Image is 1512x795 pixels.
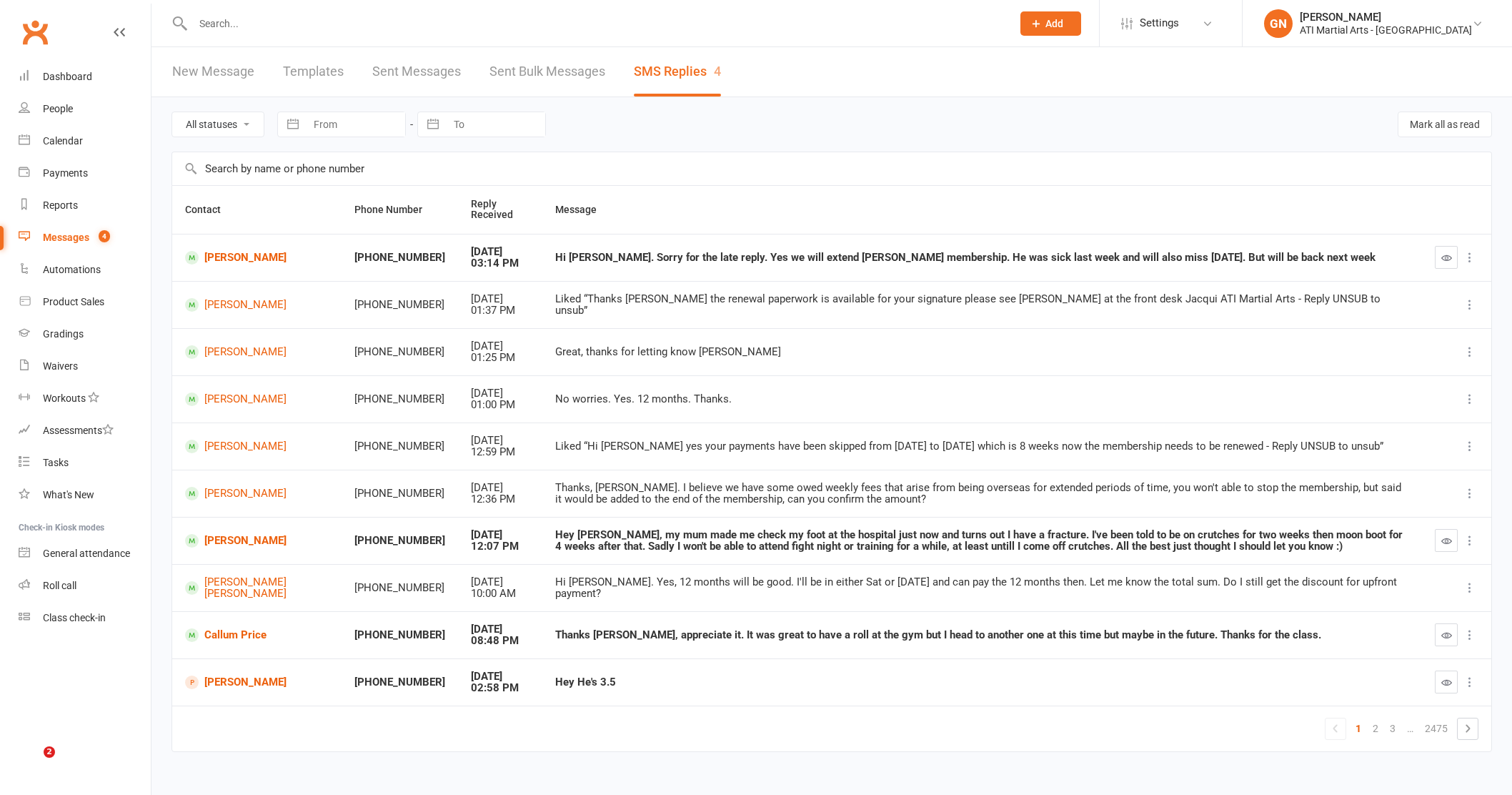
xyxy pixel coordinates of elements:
a: Reports [19,189,151,222]
a: Dashboard [19,61,151,93]
th: Message [542,186,1422,234]
a: Templates [283,47,344,97]
div: Hey He's 3.5 [555,676,1409,688]
div: Class check-in [43,612,106,623]
div: 01:00 PM [471,399,529,411]
a: [PERSON_NAME] [185,487,329,500]
div: Waivers [43,360,78,372]
span: 4 [99,230,110,242]
div: [PHONE_NUMBER] [354,440,445,453]
div: [DATE] [471,529,529,541]
a: Assessments [19,415,151,447]
div: Liked “Thanks [PERSON_NAME] the renewal paperwork is available for your signature please see [PER... [555,293,1409,317]
div: [DATE] [471,435,529,447]
input: Search by name or phone number [172,152,1491,185]
div: People [43,103,73,114]
a: Clubworx [17,14,53,50]
div: [PHONE_NUMBER] [354,676,445,688]
div: Liked “Hi [PERSON_NAME] yes your payments have been skipped from [DATE] to [DATE] which is 8 week... [555,440,1409,453]
div: Gradings [43,328,84,340]
div: [PHONE_NUMBER] [354,582,445,594]
div: Product Sales [43,296,104,307]
div: [PHONE_NUMBER] [354,346,445,358]
a: Workouts [19,382,151,415]
a: Automations [19,254,151,286]
th: Reply Received [458,186,542,234]
a: Gradings [19,318,151,350]
div: Thanks [PERSON_NAME], appreciate it. It was great to have a roll at the gym but I head to another... [555,629,1409,641]
div: 02:58 PM [471,682,529,694]
span: Settings [1140,7,1179,39]
a: Callum Price [185,628,329,642]
div: What's New [43,489,94,500]
span: Add [1045,18,1063,29]
div: Automations [43,264,101,275]
a: Messages 4 [19,222,151,254]
a: Waivers [19,350,151,382]
a: Roll call [19,570,151,602]
a: Payments [19,157,151,189]
div: Thanks, [PERSON_NAME]. I believe we have some owed weekly fees that arise from being overseas for... [555,482,1409,505]
div: Assessments [43,425,114,436]
input: To [446,112,545,137]
div: Calendar [43,135,83,147]
a: … [1401,719,1419,739]
a: What's New [19,479,151,511]
a: New Message [172,47,254,97]
div: Workouts [43,392,86,404]
div: [DATE] [471,246,529,258]
a: 2 [1367,719,1384,739]
div: No worries. Yes. 12 months. Thanks. [555,393,1409,405]
a: [PERSON_NAME] [PERSON_NAME] [185,576,329,600]
div: [PHONE_NUMBER] [354,393,445,405]
a: [PERSON_NAME] [185,251,329,265]
div: [PHONE_NUMBER] [354,252,445,264]
div: 01:25 PM [471,352,529,364]
a: 2475 [1419,719,1453,739]
div: General attendance [43,548,130,559]
div: Messages [43,232,89,243]
div: Hi [PERSON_NAME]. Sorry for the late reply. Yes we will extend [PERSON_NAME] membership. He was s... [555,252,1409,264]
div: Dashboard [43,71,92,82]
div: 08:48 PM [471,635,529,647]
div: 01:37 PM [471,305,529,317]
a: General attendance kiosk mode [19,538,151,570]
a: Product Sales [19,286,151,318]
button: Mark all as read [1398,112,1492,137]
a: 1 [1350,719,1367,739]
a: Tasks [19,447,151,479]
div: 12:36 PM [471,493,529,505]
a: Calendar [19,125,151,157]
div: [PHONE_NUMBER] [354,535,445,547]
div: Tasks [43,457,69,468]
div: [DATE] [471,482,529,494]
div: Roll call [43,580,76,591]
a: Sent Bulk Messages [489,47,605,97]
a: People [19,93,151,125]
div: 10:00 AM [471,588,529,600]
a: SMS Replies4 [634,47,721,97]
a: [PERSON_NAME] [185,392,329,406]
div: [DATE] [471,293,529,305]
div: [PHONE_NUMBER] [354,629,445,641]
span: 2 [44,746,55,758]
a: [PERSON_NAME] [185,534,329,548]
div: [PHONE_NUMBER] [354,299,445,311]
a: [PERSON_NAME] [185,298,329,312]
div: 12:07 PM [471,540,529,553]
div: Payments [43,167,88,179]
div: Reports [43,199,78,211]
button: Add [1020,11,1081,36]
a: [PERSON_NAME] [185,345,329,359]
div: ATI Martial Arts - [GEOGRAPHIC_DATA] [1300,24,1472,36]
div: 03:14 PM [471,257,529,270]
div: Hi [PERSON_NAME]. Yes, 12 months will be good. I'll be in either Sat or [DATE] and can pay the 12... [555,576,1409,600]
div: [PERSON_NAME] [1300,11,1472,24]
a: Class kiosk mode [19,602,151,634]
a: [PERSON_NAME] [185,676,329,689]
div: [DATE] [471,576,529,588]
a: [PERSON_NAME] [185,440,329,453]
div: 4 [714,64,721,79]
iframe: Intercom live chat [14,746,49,781]
div: Great, thanks for letting know [PERSON_NAME] [555,346,1409,358]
